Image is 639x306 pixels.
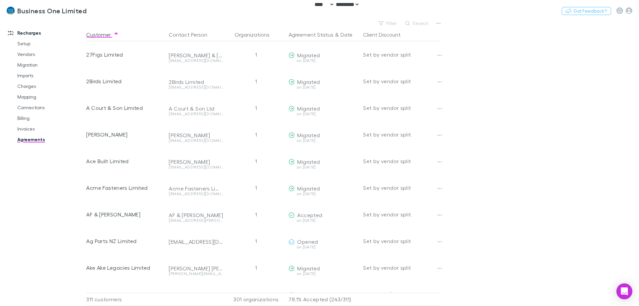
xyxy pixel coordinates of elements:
[289,245,358,249] div: on [DATE]
[226,68,286,95] div: 1
[289,28,333,41] button: Agreement Status
[169,292,223,298] div: [EMAIL_ADDRESS][DOMAIN_NAME]
[297,158,320,165] span: Migrated
[402,19,432,27] button: Search
[11,124,90,134] a: Invoices
[169,105,223,112] div: A Court & Son Ltd
[289,85,358,89] div: on [DATE]
[226,95,286,121] div: 1
[363,201,440,228] div: Set by vendor split
[363,148,440,174] div: Set by vendor split
[86,68,163,95] div: 2Birds Limited
[235,28,278,41] button: Organizations
[226,254,286,281] div: 1
[226,121,286,148] div: 1
[363,254,440,281] div: Set by vendor split
[86,228,163,254] div: Ag Parts NZ Limited
[11,92,90,102] a: Mapping
[297,52,320,58] span: Migrated
[169,132,223,139] div: [PERSON_NAME]
[363,68,440,95] div: Set by vendor split
[169,112,223,116] div: [EMAIL_ADDRESS][DOMAIN_NAME]
[289,272,358,276] div: on [DATE]
[363,95,440,121] div: Set by vendor split
[1,28,90,38] a: Recharges
[86,293,166,306] div: 311 customers
[297,185,320,191] span: Migrated
[289,112,358,116] div: on [DATE]
[289,139,358,143] div: on [DATE]
[226,41,286,68] div: 1
[289,59,358,63] div: on [DATE]
[11,102,90,113] a: Connections
[363,28,409,41] button: Client Discount
[340,28,352,41] button: Date
[3,3,91,19] a: Business One Limited
[169,52,223,59] div: [PERSON_NAME] & [PERSON_NAME]
[363,41,440,68] div: Set by vendor split
[289,218,358,222] div: on [DATE]
[86,254,163,281] div: Ake Ake Legacies Limited
[169,59,223,63] div: [EMAIL_ADDRESS][DOMAIN_NAME]
[86,41,163,68] div: 27Figs Limited
[11,81,90,92] a: Charges
[169,158,223,165] div: [PERSON_NAME]
[169,265,223,272] div: [PERSON_NAME] [PERSON_NAME] Legacies Limited
[169,212,223,218] div: AF & [PERSON_NAME]
[169,79,223,85] div: 2Birds Limited
[289,293,358,306] p: 78.1% Accepted (243/311)
[169,85,223,89] div: [EMAIL_ADDRESS][DOMAIN_NAME]
[169,272,223,276] div: [PERSON_NAME][EMAIL_ADDRESS][PERSON_NAME][DOMAIN_NAME]
[226,228,286,254] div: 1
[169,192,223,196] div: [EMAIL_ADDRESS][DOMAIN_NAME]
[562,7,611,15] button: Got Feedback?
[297,105,320,112] span: Migrated
[17,7,87,15] h3: Business One Limited
[86,95,163,121] div: A Court & Son Limited
[86,121,163,148] div: [PERSON_NAME]
[169,165,223,169] div: [EMAIL_ADDRESS][DOMAIN_NAME]
[226,293,286,306] div: 301 organizations
[226,174,286,201] div: 1
[363,121,440,148] div: Set by vendor split
[289,28,358,41] div: &
[616,283,632,299] div: Open Intercom Messenger
[11,38,90,49] a: Setup
[169,139,223,143] div: [EMAIL_ADDRESS][DOMAIN_NAME]
[11,49,90,60] a: Vendors
[363,228,440,254] div: Set by vendor split
[297,132,320,138] span: Migrated
[7,7,15,15] img: Business One Limited's Logo
[11,113,90,124] a: Billing
[169,218,223,222] div: [EMAIL_ADDRESS][PERSON_NAME][DOMAIN_NAME]
[86,174,163,201] div: Acme Fasteners Limited
[297,292,323,298] span: Cancelled
[86,28,119,41] button: Customer
[297,238,318,245] span: Opened
[297,265,320,271] span: Migrated
[86,201,163,228] div: AF & [PERSON_NAME]
[297,79,320,85] span: Migrated
[169,28,215,41] button: Contact Person
[363,174,440,201] div: Set by vendor split
[226,148,286,174] div: 1
[297,212,322,218] span: Accepted
[11,60,90,70] a: Migration
[289,192,358,196] div: on [DATE]
[375,19,401,27] button: Filter
[11,134,90,145] a: Agreements
[226,201,286,228] div: 1
[169,185,223,192] div: Acme Fasteners Limited
[86,148,163,174] div: Ace Built Limited
[169,238,223,245] div: [EMAIL_ADDRESS][DOMAIN_NAME]
[11,70,90,81] a: Imports
[289,165,358,169] div: on [DATE]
